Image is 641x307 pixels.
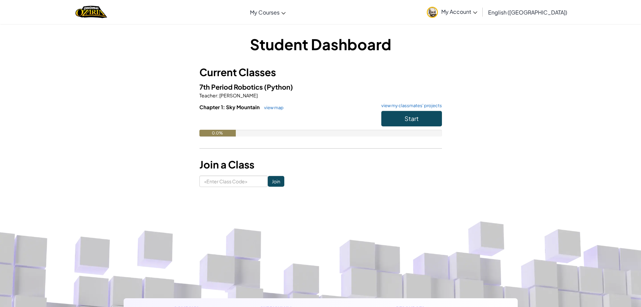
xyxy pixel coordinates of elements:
[199,157,442,172] h3: Join a Class
[441,8,477,15] span: My Account
[75,5,107,19] img: Home
[199,65,442,80] h3: Current Classes
[219,92,258,98] span: [PERSON_NAME]
[405,115,419,122] span: Start
[199,92,217,98] span: Teacher
[199,176,268,187] input: <Enter Class Code>
[381,111,442,126] button: Start
[250,9,280,16] span: My Courses
[199,130,236,136] div: 0.0%
[217,92,219,98] span: :
[199,34,442,55] h1: Student Dashboard
[75,5,107,19] a: Ozaria by CodeCombat logo
[199,83,264,91] span: 7th Period Robotics
[488,9,567,16] span: English ([GEOGRAPHIC_DATA])
[378,103,442,108] a: view my classmates' projects
[199,104,261,110] span: Chapter 1: Sky Mountain
[247,3,289,21] a: My Courses
[268,176,284,187] input: Join
[264,83,293,91] span: (Python)
[423,1,481,23] a: My Account
[261,105,284,110] a: view map
[427,7,438,18] img: avatar
[485,3,571,21] a: English ([GEOGRAPHIC_DATA])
